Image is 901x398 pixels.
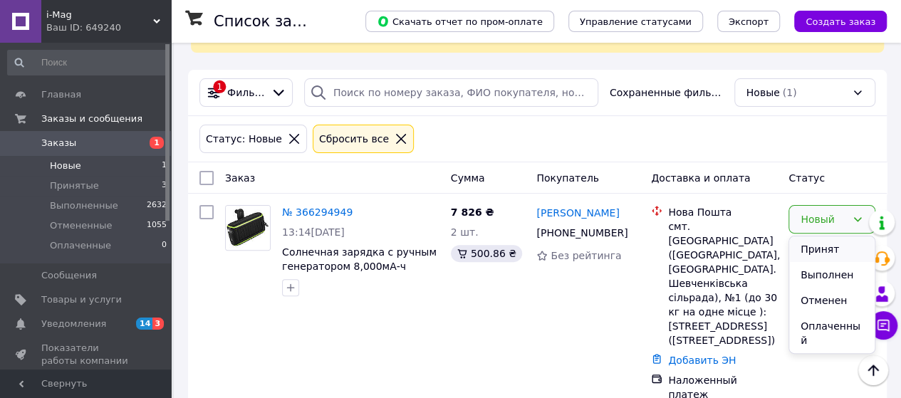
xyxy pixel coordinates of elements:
li: Принят [789,236,875,262]
span: Сохраненные фильтры: [610,85,723,100]
span: 1 [150,137,164,149]
li: Оплаченный [789,313,875,353]
div: Нова Пошта [668,205,777,219]
span: 1055 [147,219,167,232]
button: Экспорт [717,11,780,32]
span: Уведомления [41,318,106,330]
button: Чат с покупателем [869,311,897,340]
span: Новые [746,85,780,100]
span: 2632 [147,199,167,212]
a: Создать заказ [780,15,887,26]
span: Без рейтинга [551,250,621,261]
span: 14 [136,318,152,330]
div: 500.86 ₴ [451,245,522,262]
span: Оплаченные [50,239,111,252]
li: Отменен [789,288,875,313]
span: Заказы [41,137,76,150]
span: 3 [152,318,164,330]
span: 7 826 ₴ [451,206,494,218]
div: Новый [801,211,846,227]
div: Статус: Новые [203,131,285,147]
div: Сбросить все [316,131,392,147]
span: Экспорт [729,16,769,27]
span: 0 [162,239,167,252]
span: Скачать отчет по пром-оплате [377,15,543,28]
span: Товары и услуги [41,293,122,306]
a: № 366294949 [282,206,353,218]
span: Отмененные [50,219,112,232]
div: Ваш ID: 649240 [46,21,171,34]
span: Сумма [451,172,485,184]
span: Статус [788,172,825,184]
span: Принятые [50,179,99,192]
a: Фото товару [225,205,271,251]
h1: Список заказов [214,13,336,30]
input: Поиск по номеру заказа, ФИО покупателя, номеру телефона, Email, номеру накладной [304,78,598,107]
span: [PHONE_NUMBER] [536,227,627,239]
span: Фильтры [227,85,265,100]
button: Создать заказ [794,11,887,32]
span: Создать заказ [806,16,875,27]
img: Фото товару [226,206,270,250]
span: (1) [783,87,797,98]
button: Скачать отчет по пром-оплате [365,11,554,32]
span: Сообщения [41,269,97,282]
span: Управление статусами [580,16,692,27]
button: Управление статусами [568,11,703,32]
span: Новые [50,159,81,172]
span: 1 [162,159,167,172]
a: [PERSON_NAME] [536,206,619,220]
button: Наверх [858,355,888,385]
span: Главная [41,88,81,101]
a: Добавить ЭН [668,355,736,366]
div: смт. [GEOGRAPHIC_DATA] ([GEOGRAPHIC_DATA], [GEOGRAPHIC_DATA]. Шевченківська сільрада), №1 (до 30 ... [668,219,777,347]
span: 3 [162,179,167,192]
span: Выполненные [50,199,118,212]
span: Доставка и оплата [651,172,750,184]
span: Покупатель [536,172,599,184]
span: Заказ [225,172,255,184]
span: i-Mag [46,9,153,21]
span: Показатели работы компании [41,342,132,367]
li: Выполнен [789,262,875,288]
span: 13:14[DATE] [282,226,345,238]
span: Заказы и сообщения [41,112,142,125]
a: Солнечная зарядка с ручным генератором 8,000мА-ч [282,246,437,272]
span: 2 шт. [451,226,479,238]
input: Поиск [7,50,168,75]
